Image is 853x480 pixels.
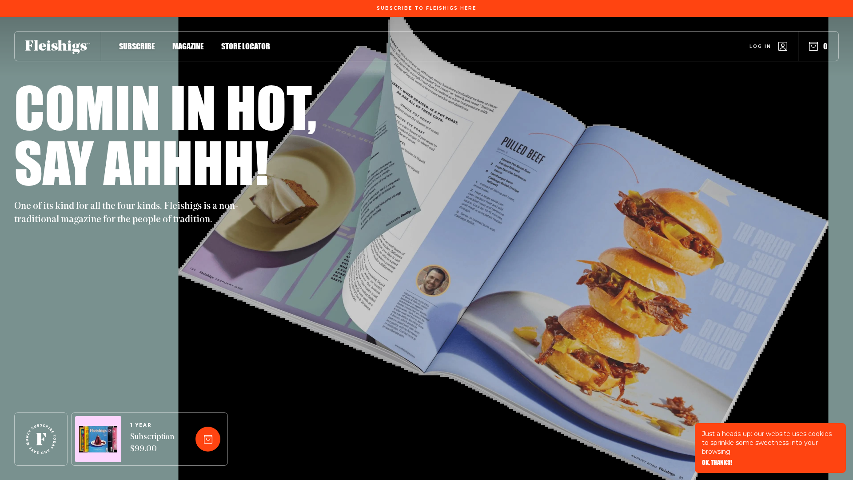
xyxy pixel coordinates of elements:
[172,41,203,51] span: Magazine
[130,432,174,456] span: Subscription $99.00
[749,42,787,51] a: Log in
[172,40,203,52] a: Magazine
[221,41,270,51] span: Store locator
[14,134,269,189] h1: Say ahhhh!
[221,40,270,52] a: Store locator
[377,6,476,11] span: Subscribe To Fleishigs Here
[749,43,771,50] span: Log in
[130,423,174,428] span: 1 YEAR
[375,6,478,10] a: Subscribe To Fleishigs Here
[130,423,174,456] a: 1 YEARSubscription $99.00
[809,41,828,51] button: 0
[702,429,839,456] p: Just a heads-up: our website uses cookies to sprinkle some sweetness into your browsing.
[79,426,117,453] img: Magazines image
[14,79,317,134] h1: Comin in hot,
[14,200,245,227] p: One of its kind for all the four kinds. Fleishigs is a non-traditional magazine for the people of...
[119,41,155,51] span: Subscribe
[119,40,155,52] a: Subscribe
[702,460,732,466] button: OK, THANKS!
